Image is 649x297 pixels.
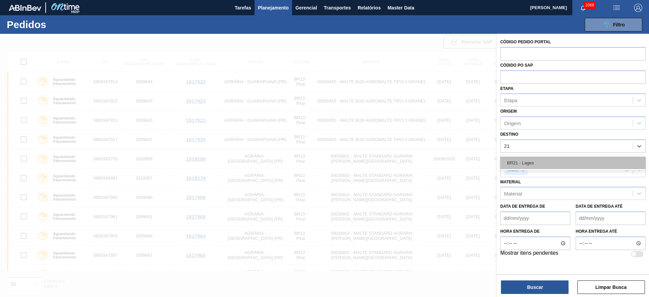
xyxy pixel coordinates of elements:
label: Hora entrega de [500,227,570,236]
h1: Pedidos [7,21,108,28]
label: Código Pedido Portal [500,40,551,44]
span: 1068 [584,1,596,9]
span: Planejamento [258,4,289,12]
span: Transportes [324,4,351,12]
button: Notificações [572,3,594,13]
span: Gerencial [295,4,317,12]
label: Destino [500,132,518,137]
span: Filtro [613,22,625,27]
label: Data de Entrega até [576,204,623,209]
label: Data de Entrega de [500,204,545,209]
div: Origem [504,120,521,126]
label: Códido PO SAP [500,63,533,68]
label: Carteira [500,155,521,160]
img: userActions [612,4,621,12]
input: dd/mm/yyyy [500,211,570,225]
div: Material [504,191,522,197]
img: Logout [634,4,642,12]
div: Etapa [504,97,517,103]
img: TNhmsLtSVTkK8tSr43FrP2fwEKptu5GPRR3wAAAABJRU5ErkJggg== [9,5,41,11]
span: Tarefas [235,4,251,12]
div: BR21 - Lages [500,157,646,169]
span: Master Data [387,4,414,12]
label: Material [500,180,521,184]
span: Relatórios [358,4,381,12]
input: dd/mm/yyyy [576,211,646,225]
label: Etapa [500,86,513,91]
label: Mostrar itens pendentes [500,250,558,258]
label: Hora entrega até [576,227,646,236]
button: Filtro [585,18,642,31]
label: Origem [500,109,517,114]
